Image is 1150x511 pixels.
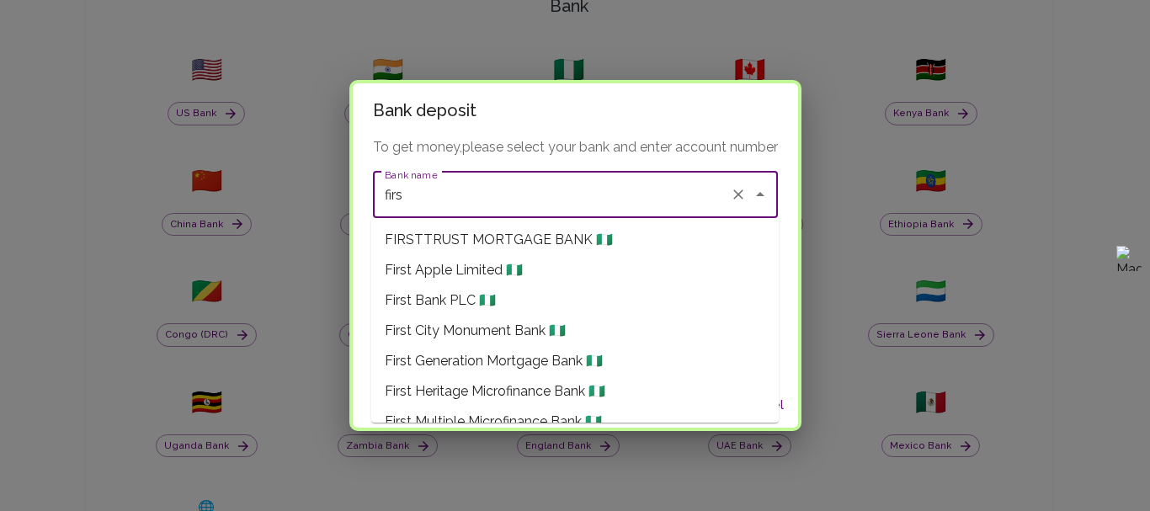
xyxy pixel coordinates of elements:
span: First Multiple Microfinance Bank 🇳🇬 [385,412,602,432]
button: Clear [727,183,750,206]
span: First City Monument Bank 🇳🇬 [385,321,566,341]
span: FIRSTTRUST MORTGAGE BANK 🇳🇬 [385,230,613,250]
button: Close [748,183,772,206]
label: Bank name [385,168,437,182]
span: First Generation Mortgage Bank 🇳🇬 [385,351,603,371]
span: First Apple Limited 🇳🇬 [385,260,523,280]
span: First Bank PLC 🇳🇬 [385,290,496,311]
p: To get money, please select your bank and enter account number [373,137,778,157]
h2: Bank deposit [353,83,798,137]
span: First Heritage Microfinance Bank 🇳🇬 [385,381,605,402]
